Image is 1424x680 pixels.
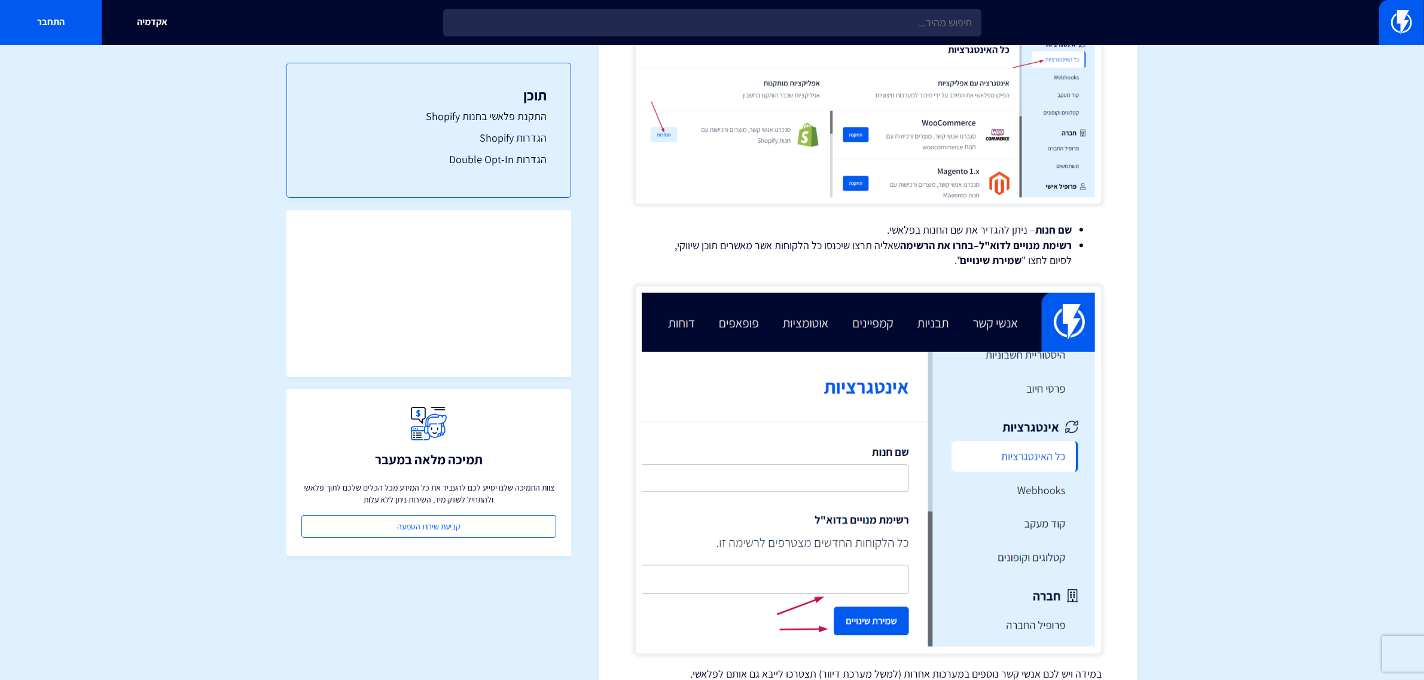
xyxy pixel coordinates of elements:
a: התקנת פלאשי בחנות Shopify [311,109,547,124]
input: חיפוש מהיר... [443,9,981,36]
a: הגדרות Shopify [311,130,547,146]
p: צוות התמיכה שלנו יסייע לכם להעביר את כל המידע מכל הכלים שלכם לתוך פלאשי ולהתחיל לשווק מיד, השירות... [301,482,556,506]
strong: רשימת מנויים לדוא"ל [979,238,1072,252]
strong: שמירת שינויים [960,253,1022,267]
h3: תוכן [311,87,547,103]
li: – שאליה תרצו שיכנסו כל הלקוחות אשר מאשרים תוכן שיווקי, לסיום לחצו " ". [665,238,1072,268]
li: – ניתן להגדיר את שם החנות בפלאשי. [665,222,1072,238]
a: הגדרות Double Opt-In [311,152,547,167]
a: קביעת שיחת הטמעה [301,515,556,538]
strong: בחרו את הרשימה [900,238,974,252]
strong: שם חנות [1035,223,1072,237]
h3: תמיכה מלאה במעבר [375,452,483,467]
